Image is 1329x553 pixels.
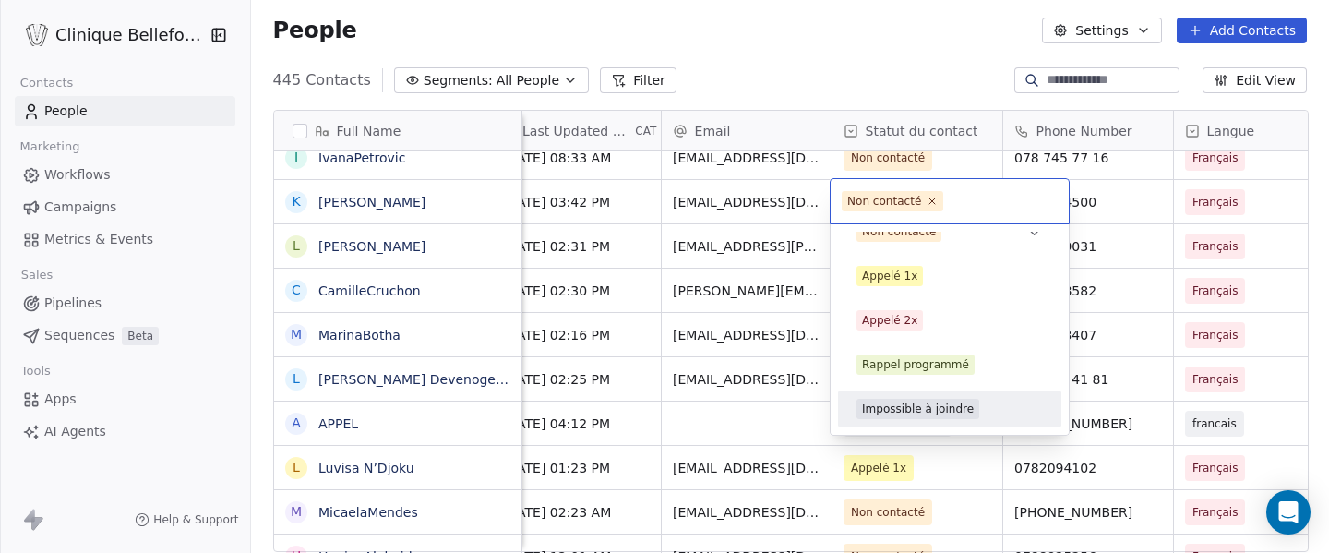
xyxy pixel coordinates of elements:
div: Appelé 2x [862,312,917,329]
div: Impossible à joindre [862,401,974,417]
div: Non contacté [847,193,921,210]
div: Appelé 1x [862,268,917,284]
div: Rappel programmé [862,356,969,373]
div: Suggestions [838,213,1061,427]
div: Non contacté [862,223,936,240]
